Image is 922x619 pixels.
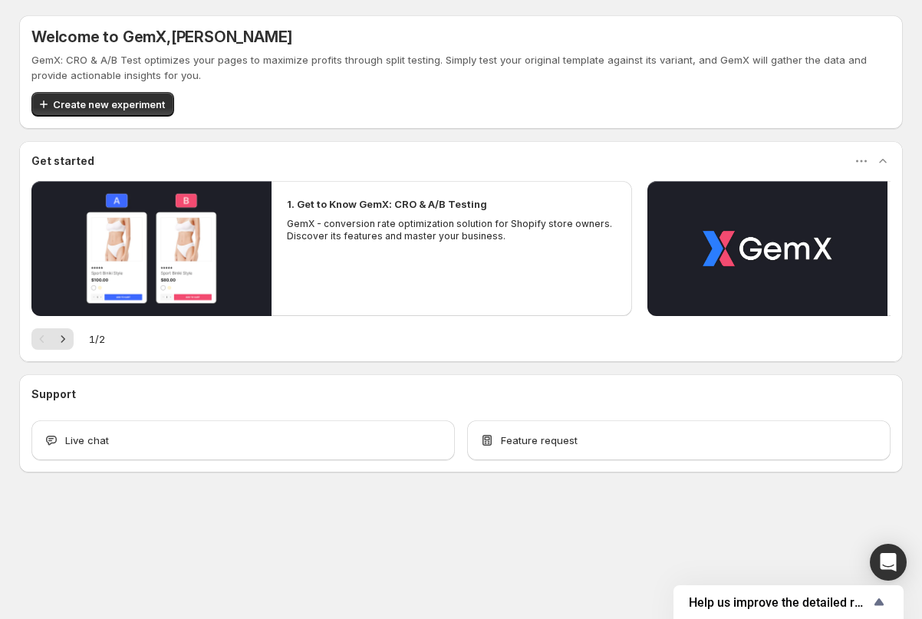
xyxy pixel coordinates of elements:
nav: Pagination [31,328,74,350]
p: GemX: CRO & A/B Test optimizes your pages to maximize profits through split testing. Simply test ... [31,52,891,83]
p: GemX - conversion rate optimization solution for Shopify store owners. Discover its features and ... [287,218,617,242]
button: Play video [647,181,887,316]
span: Feature request [501,433,578,448]
span: 1 / 2 [89,331,105,347]
h5: Welcome to GemX [31,28,292,46]
span: Help us improve the detailed report for A/B campaigns [689,595,870,610]
h3: Support [31,387,76,402]
span: Create new experiment [53,97,165,112]
div: Open Intercom Messenger [870,544,907,581]
span: Live chat [65,433,109,448]
h3: Get started [31,153,94,169]
span: , [PERSON_NAME] [166,28,292,46]
button: Create new experiment [31,92,174,117]
button: Play video [31,181,272,316]
button: Next [52,328,74,350]
h2: 1. Get to Know GemX: CRO & A/B Testing [287,196,487,212]
button: Show survey - Help us improve the detailed report for A/B campaigns [689,593,888,611]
